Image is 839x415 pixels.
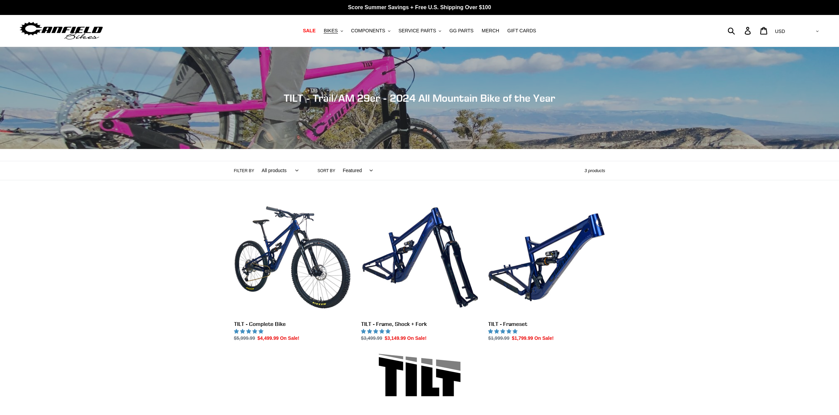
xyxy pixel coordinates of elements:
[504,26,540,35] a: GIFT CARDS
[399,28,436,34] span: SERVICE PARTS
[351,28,385,34] span: COMPONENTS
[507,28,536,34] span: GIFT CARDS
[395,26,445,35] button: SERVICE PARTS
[317,168,335,174] label: Sort by
[299,26,319,35] a: SALE
[478,26,502,35] a: MERCH
[19,20,104,41] img: Canfield Bikes
[446,26,477,35] a: GG PARTS
[449,28,473,34] span: GG PARTS
[585,168,605,173] span: 3 products
[482,28,499,34] span: MERCH
[234,168,254,174] label: Filter by
[320,26,346,35] button: BIKES
[324,28,338,34] span: BIKES
[348,26,394,35] button: COMPONENTS
[303,28,315,34] span: SALE
[731,23,749,38] input: Search
[284,92,555,104] span: TILT - Trail/AM 29er - 2024 All Mountain Bike of the Year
